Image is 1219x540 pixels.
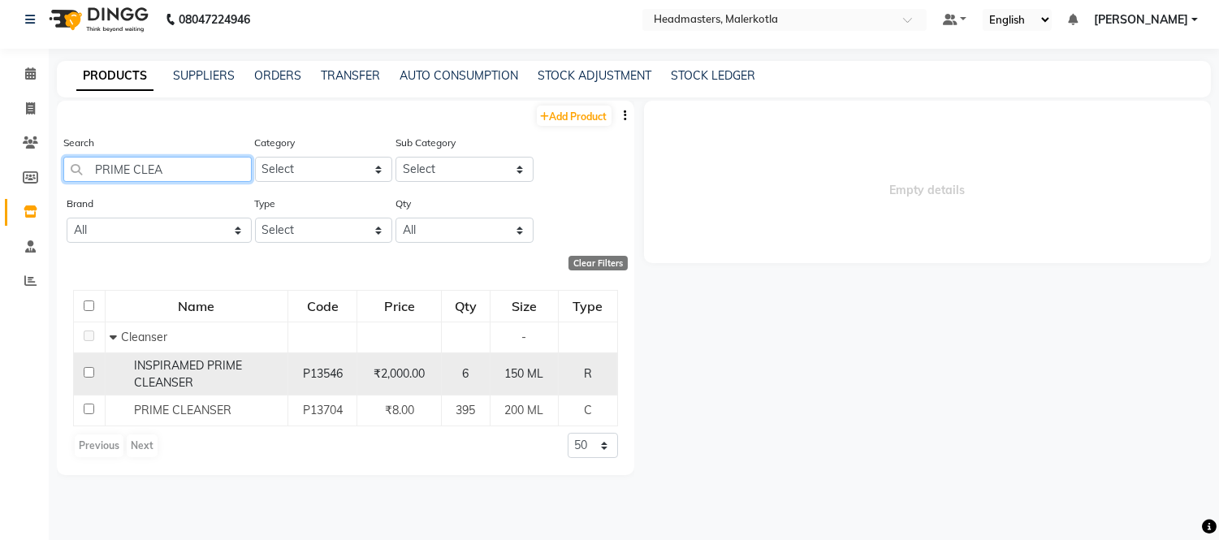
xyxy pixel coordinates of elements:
[303,366,343,381] span: P13546
[538,68,651,83] a: STOCK ADJUSTMENT
[374,366,425,381] span: ₹2,000.00
[289,292,357,321] div: Code
[63,157,252,182] input: Search by product name or code
[491,292,557,321] div: Size
[1094,11,1188,28] span: [PERSON_NAME]
[76,62,153,91] a: PRODUCTS
[644,101,1212,263] span: Empty details
[67,197,93,211] label: Brand
[134,358,242,390] span: INSPIRAMED PRIME CLEANSER
[671,68,755,83] a: STOCK LEDGER
[321,68,380,83] a: TRANSFER
[173,68,235,83] a: SUPPLIERS
[584,403,592,417] span: C
[521,330,526,344] span: -
[396,197,411,211] label: Qty
[110,330,121,344] span: Collapse Row
[504,403,543,417] span: 200 ML
[63,136,94,150] label: Search
[456,403,475,417] span: 395
[537,106,612,126] a: Add Product
[106,292,287,321] div: Name
[504,366,543,381] span: 150 ML
[443,292,489,321] div: Qty
[134,403,231,417] span: PRIME CLEANSER
[255,197,276,211] label: Type
[400,68,518,83] a: AUTO CONSUMPTION
[560,292,616,321] div: Type
[255,136,296,150] label: Category
[462,366,469,381] span: 6
[254,68,301,83] a: ORDERS
[121,330,167,344] span: Cleanser
[358,292,440,321] div: Price
[396,136,456,150] label: Sub Category
[568,256,628,270] div: Clear Filters
[303,403,343,417] span: P13704
[584,366,592,381] span: R
[385,403,414,417] span: ₹8.00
